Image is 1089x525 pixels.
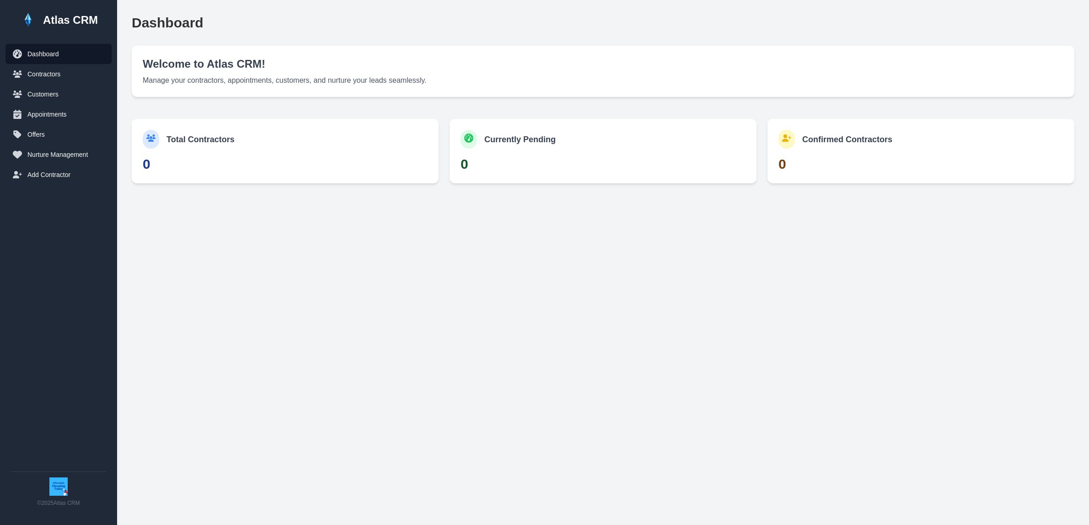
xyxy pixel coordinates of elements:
h2: Welcome to Atlas CRM! [143,57,1063,71]
p: © 2025 Atlas CRM [38,499,80,507]
p: 0 [461,156,746,172]
button: Customers [5,84,112,104]
p: 0 [778,156,1063,172]
button: Contractors [5,64,112,84]
img: Atlas Logo [19,11,38,29]
h3: Total Contractors [166,133,235,146]
h3: Currently Pending [484,133,556,146]
button: Dashboard [5,44,112,64]
img: ACT Logo [49,477,68,496]
h2: Dashboard [132,15,1074,31]
h1: Atlas CRM [43,13,98,27]
p: Manage your contractors, appointments, customers, and nurture your leads seamlessly. [143,75,1063,86]
button: Add Contractor [5,165,112,185]
button: Appointments [5,104,112,124]
p: 0 [143,156,428,172]
button: Nurture Management [5,145,112,165]
button: Offers [5,124,112,145]
h3: Confirmed Contractors [802,133,892,146]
